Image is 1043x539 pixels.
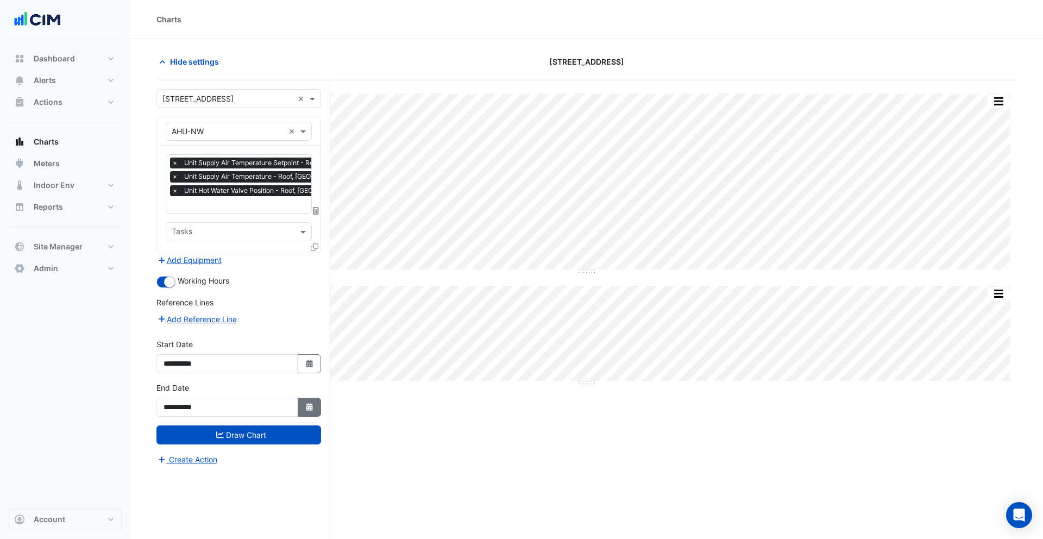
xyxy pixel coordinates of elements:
[156,254,222,266] button: Add Equipment
[156,453,218,466] button: Create Action
[170,158,180,168] span: ×
[34,263,58,274] span: Admin
[14,180,25,191] app-icon: Indoor Env
[14,263,25,274] app-icon: Admin
[14,158,25,169] app-icon: Meters
[156,313,237,325] button: Add Reference Line
[9,70,122,91] button: Alerts
[14,202,25,212] app-icon: Reports
[156,339,193,350] label: Start Date
[181,171,365,182] span: Unit Supply Air Temperature - Roof, North West
[298,93,307,104] span: Clear
[34,241,83,252] span: Site Manager
[9,174,122,196] button: Indoor Env
[988,287,1009,300] button: More Options
[1006,502,1032,528] div: Open Intercom Messenger
[988,95,1009,108] button: More Options
[34,53,75,64] span: Dashboard
[34,75,56,86] span: Alerts
[288,126,298,137] span: Clear
[156,52,226,71] button: Hide settings
[311,242,318,252] span: Clone Favourites and Tasks from this Equipment to other Equipment
[9,48,122,70] button: Dashboard
[156,297,213,308] label: Reference Lines
[14,136,25,147] app-icon: Charts
[156,425,321,444] button: Draw Chart
[181,185,367,196] span: Unit Hot Water Valve Position - Roof, North West
[14,97,25,108] app-icon: Actions
[305,403,315,412] fa-icon: Select Date
[181,158,392,168] span: Unit Supply Air Temperature Setpoint - Roof, North West
[170,185,180,196] span: ×
[34,514,65,525] span: Account
[178,276,229,285] span: Working Hours
[9,196,122,218] button: Reports
[549,56,624,67] span: [STREET_ADDRESS]
[170,171,180,182] span: ×
[156,382,189,393] label: End Date
[9,509,122,530] button: Account
[14,241,25,252] app-icon: Site Manager
[14,75,25,86] app-icon: Alerts
[34,136,59,147] span: Charts
[170,225,192,240] div: Tasks
[14,53,25,64] app-icon: Dashboard
[9,258,122,279] button: Admin
[156,14,181,25] div: Charts
[34,158,60,169] span: Meters
[9,131,122,153] button: Charts
[34,202,63,212] span: Reports
[9,236,122,258] button: Site Manager
[13,9,62,30] img: Company Logo
[311,206,321,215] span: Choose Function
[305,359,315,368] fa-icon: Select Date
[170,56,219,67] span: Hide settings
[9,91,122,113] button: Actions
[34,180,74,191] span: Indoor Env
[34,97,62,108] span: Actions
[9,153,122,174] button: Meters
